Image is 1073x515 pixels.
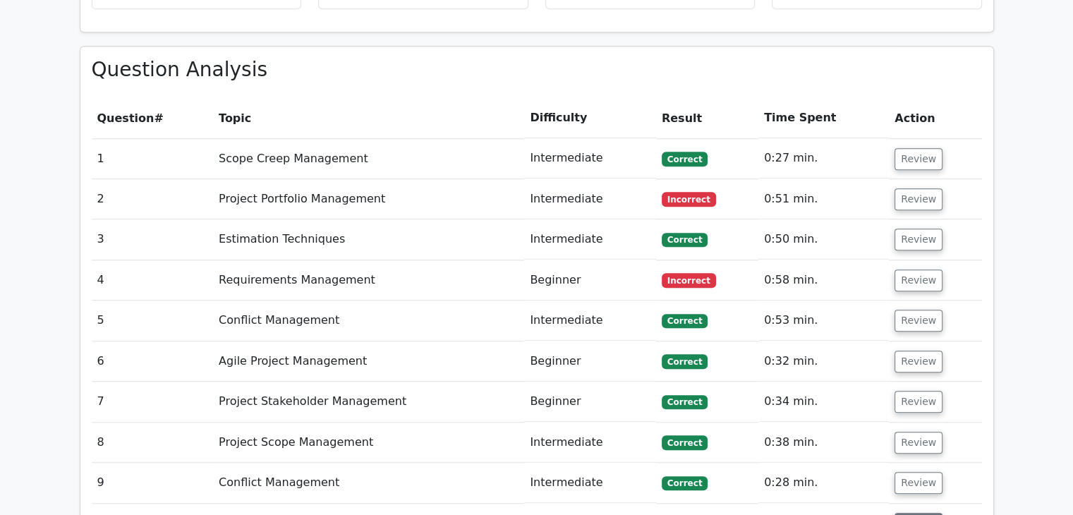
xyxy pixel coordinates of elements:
h3: Question Analysis [92,58,982,82]
span: Correct [662,395,708,409]
td: Estimation Techniques [213,219,524,260]
th: Difficulty [524,98,656,138]
span: Incorrect [662,192,716,206]
button: Review [895,472,942,494]
td: 0:32 min. [758,341,889,382]
button: Review [895,148,942,170]
td: Intermediate [524,138,656,178]
td: Intermediate [524,219,656,260]
td: Beginner [524,382,656,422]
span: Correct [662,233,708,247]
button: Review [895,229,942,250]
td: 0:58 min. [758,260,889,301]
th: # [92,98,214,138]
td: 5 [92,301,214,341]
td: 0:27 min. [758,138,889,178]
td: 9 [92,463,214,503]
td: Beginner [524,341,656,382]
button: Review [895,269,942,291]
span: Correct [662,152,708,166]
button: Review [895,351,942,372]
td: Intermediate [524,463,656,503]
th: Time Spent [758,98,889,138]
td: 4 [92,260,214,301]
td: Conflict Management [213,463,524,503]
button: Review [895,188,942,210]
td: Scope Creep Management [213,138,524,178]
td: Project Scope Management [213,423,524,463]
span: Correct [662,435,708,449]
td: 0:34 min. [758,382,889,422]
td: Intermediate [524,179,656,219]
td: 6 [92,341,214,382]
span: Question [97,111,154,125]
th: Result [656,98,758,138]
td: Conflict Management [213,301,524,341]
td: 1 [92,138,214,178]
td: 7 [92,382,214,422]
td: 2 [92,179,214,219]
th: Topic [213,98,524,138]
td: 8 [92,423,214,463]
td: Beginner [524,260,656,301]
button: Review [895,310,942,332]
td: Intermediate [524,423,656,463]
td: Requirements Management [213,260,524,301]
td: 0:50 min. [758,219,889,260]
span: Correct [662,314,708,328]
td: 0:28 min. [758,463,889,503]
td: Intermediate [524,301,656,341]
td: Project Stakeholder Management [213,382,524,422]
button: Review [895,432,942,454]
span: Correct [662,354,708,368]
button: Review [895,391,942,413]
span: Correct [662,476,708,490]
td: 0:51 min. [758,179,889,219]
td: 0:53 min. [758,301,889,341]
span: Incorrect [662,273,716,287]
th: Action [889,98,981,138]
td: Project Portfolio Management [213,179,524,219]
td: 3 [92,219,214,260]
td: 0:38 min. [758,423,889,463]
td: Agile Project Management [213,341,524,382]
